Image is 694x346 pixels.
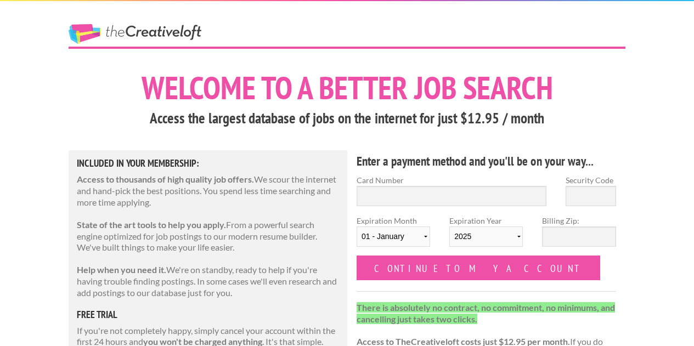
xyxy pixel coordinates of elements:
label: Expiration Year [449,215,523,256]
label: Security Code [566,174,616,186]
strong: State of the art tools to help you apply. [77,219,226,230]
h5: free trial [77,310,339,320]
h3: Access the largest database of jobs on the internet for just $12.95 / month [69,108,625,129]
label: Card Number [357,174,546,186]
h1: Welcome to a better job search [69,72,625,104]
select: Expiration Year [449,226,523,247]
input: Continue to my account [357,256,600,280]
strong: There is absolutely no contract, no commitment, no minimums, and cancelling just takes two clicks. [357,302,615,324]
label: Billing Zip: [542,215,616,226]
label: Expiration Month [357,215,430,256]
strong: Access to thousands of high quality job offers. [77,174,254,184]
h4: Enter a payment method and you'll be on your way... [357,152,616,170]
p: We scour the internet and hand-pick the best positions. You spend less time searching and more ti... [77,174,339,208]
p: We're on standby, ready to help if you're having trouble finding postings. In some cases we'll ev... [77,264,339,298]
a: The Creative Loft [69,24,201,44]
select: Expiration Month [357,226,430,247]
p: From a powerful search engine optimized for job postings to our modern resume builder. We've buil... [77,219,339,253]
strong: Help when you need it. [77,264,166,275]
h5: Included in Your Membership: [77,158,339,168]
